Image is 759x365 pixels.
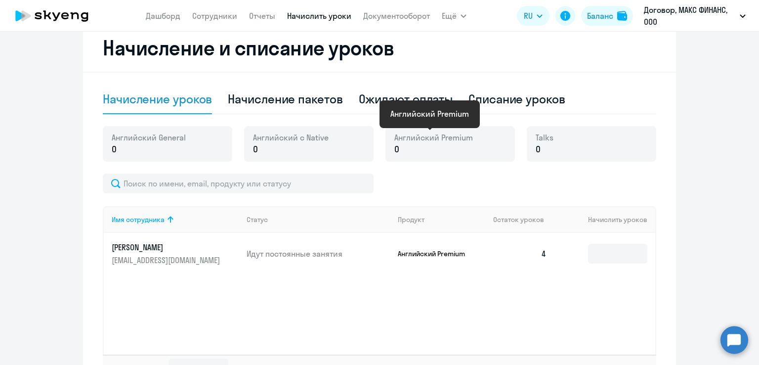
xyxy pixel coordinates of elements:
span: 0 [536,143,541,156]
input: Поиск по имени, email, продукту или статусу [103,174,374,193]
button: Договор, МАКС ФИНАНС, ООО [639,4,751,28]
button: Балансbalance [581,6,633,26]
h2: Начисление и списание уроков [103,36,656,60]
div: Ожидают оплаты [359,91,453,107]
span: Английский General [112,132,186,143]
div: Продукт [398,215,486,224]
a: [PERSON_NAME][EMAIL_ADDRESS][DOMAIN_NAME] [112,242,239,266]
div: Статус [247,215,390,224]
a: Документооборот [363,11,430,21]
div: Начисление пакетов [228,91,342,107]
p: [EMAIL_ADDRESS][DOMAIN_NAME] [112,255,222,266]
p: Английский Premium [398,249,472,258]
div: Баланс [587,10,613,22]
span: Английский с Native [253,132,329,143]
th: Начислить уроков [554,206,655,233]
p: Идут постоянные занятия [247,248,390,259]
div: Статус [247,215,268,224]
button: Ещё [442,6,466,26]
span: Остаток уроков [493,215,544,224]
div: Остаток уроков [493,215,554,224]
div: Начисление уроков [103,91,212,107]
td: 4 [485,233,554,274]
div: Продукт [398,215,424,224]
a: Сотрудники [192,11,237,21]
div: Имя сотрудника [112,215,239,224]
img: balance [617,11,627,21]
p: [PERSON_NAME] [112,242,222,253]
span: Talks [536,132,553,143]
div: Списание уроков [468,91,565,107]
span: 0 [253,143,258,156]
a: Начислить уроки [287,11,351,21]
a: Отчеты [249,11,275,21]
button: RU [517,6,549,26]
span: 0 [112,143,117,156]
span: 0 [394,143,399,156]
div: Имя сотрудника [112,215,165,224]
a: Дашборд [146,11,180,21]
span: Ещё [442,10,457,22]
span: RU [524,10,533,22]
div: Английский Premium [390,108,469,120]
span: Английский Premium [394,132,473,143]
p: Договор, МАКС ФИНАНС, ООО [644,4,736,28]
